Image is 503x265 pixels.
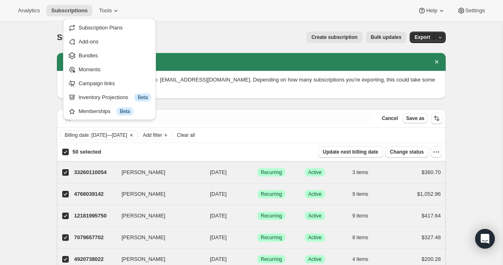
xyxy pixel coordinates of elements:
[371,34,401,41] span: Bulk updates
[51,7,88,14] span: Subscriptions
[410,32,435,43] button: Export
[406,115,424,122] span: Save as
[79,80,115,86] span: Campaign links
[117,231,198,244] button: [PERSON_NAME]
[122,190,165,198] span: [PERSON_NAME]
[210,191,227,197] span: [DATE]
[138,94,148,101] span: Beta
[352,167,377,178] button: 3 items
[46,5,92,16] button: Subscriptions
[422,169,441,175] span: $360.70
[385,146,429,158] button: Change status
[352,213,368,219] span: 9 items
[74,188,441,200] div: 4768039142[PERSON_NAME][DATE]SuccessRecurringSuccessActive9 items$1,052.96
[417,191,441,197] span: $1,052.96
[311,34,358,41] span: Create subscription
[94,5,125,16] button: Tools
[117,166,198,179] button: [PERSON_NAME]
[79,52,98,59] span: Bundles
[308,191,322,197] span: Active
[117,209,198,222] button: [PERSON_NAME]
[431,56,442,68] button: Dismiss notification
[65,77,153,90] button: Campaign links
[79,39,98,45] span: Add-ons
[210,169,227,175] span: [DATE]
[73,113,374,124] input: Filter subscribers
[308,213,322,219] span: Active
[127,131,135,140] button: Clear
[210,256,227,262] span: [DATE]
[352,191,368,197] span: 9 items
[475,229,495,249] div: Open Intercom Messenger
[413,5,450,16] button: Help
[122,168,165,177] span: [PERSON_NAME]
[74,255,115,263] p: 4920738022
[122,233,165,242] span: [PERSON_NAME]
[261,191,282,197] span: Recurring
[122,255,165,263] span: [PERSON_NAME]
[74,254,441,265] div: 4920738022[PERSON_NAME][DATE]SuccessRecurringSuccessActive4 items$200.28
[352,232,377,243] button: 8 items
[177,132,195,138] span: Clear all
[422,213,441,219] span: $417.64
[415,34,430,41] span: Export
[431,113,442,124] button: Sort the results
[352,188,377,200] button: 9 items
[74,168,115,177] p: 33260110054
[426,7,437,14] span: Help
[210,234,227,240] span: [DATE]
[422,234,441,240] span: $327.48
[72,148,101,156] p: 50 selected
[308,234,322,241] span: Active
[307,32,363,43] button: Create subscription
[366,32,406,43] button: Bulk updates
[74,167,441,178] div: 33260110054[PERSON_NAME][DATE]SuccessRecurringSuccessActive3 items$360.70
[65,132,127,138] span: Billing date: [DATE]—[DATE]
[308,169,322,176] span: Active
[74,233,115,242] p: 7079657702
[379,113,401,123] button: Cancel
[65,49,153,62] button: Bundles
[63,77,435,91] span: Your export will be delivered by email to: [EMAIL_ADDRESS][DOMAIN_NAME]. Depending on how many su...
[308,256,322,263] span: Active
[74,212,115,220] p: 12181995750
[390,149,424,155] span: Change status
[382,115,398,122] span: Cancel
[117,188,198,201] button: [PERSON_NAME]
[65,91,153,104] button: Inventory Projections
[139,130,172,140] button: Add filter
[261,169,282,176] span: Recurring
[65,21,153,34] button: Subscription Plans
[65,63,153,76] button: Moments
[261,256,282,263] span: Recurring
[79,25,123,31] span: Subscription Plans
[99,7,112,14] span: Tools
[352,254,377,265] button: 4 items
[352,256,368,263] span: 4 items
[261,234,282,241] span: Recurring
[74,190,115,198] p: 4768039142
[352,210,377,222] button: 9 items
[120,108,130,115] span: Beta
[403,113,428,123] button: Save as
[65,104,153,118] button: Memberships
[13,5,45,16] button: Analytics
[74,232,441,243] div: 7079657702[PERSON_NAME][DATE]SuccessRecurringSuccessActive8 items$327.48
[61,131,127,140] button: Billing date: Sep 24, 2025—Oct 1, 2025
[143,132,162,138] span: Add filter
[465,7,485,14] span: Settings
[422,256,441,262] span: $200.28
[352,234,368,241] span: 8 items
[352,169,368,176] span: 3 items
[452,5,490,16] button: Settings
[318,146,383,158] button: Update next billing date
[18,7,40,14] span: Analytics
[74,210,441,222] div: 12181995750[PERSON_NAME][DATE]SuccessRecurringSuccessActive9 items$417.64
[79,66,100,72] span: Moments
[261,213,282,219] span: Recurring
[122,212,165,220] span: [PERSON_NAME]
[174,130,198,140] button: Clear all
[79,107,151,116] div: Memberships
[79,93,151,102] div: Inventory Projections
[57,33,111,42] span: Subscriptions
